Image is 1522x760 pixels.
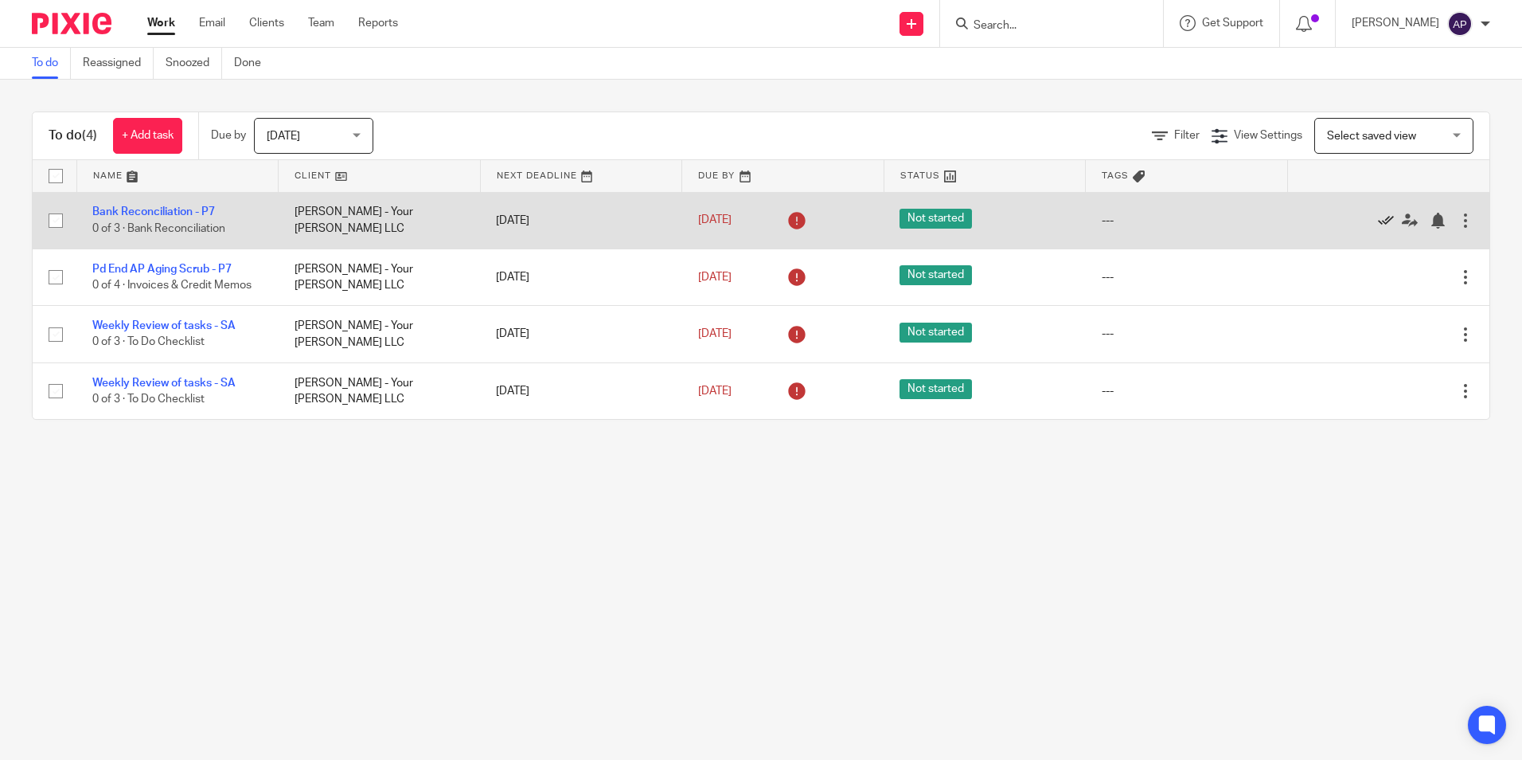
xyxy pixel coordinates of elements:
[1102,326,1272,342] div: ---
[92,320,236,331] a: Weekly Review of tasks - SA
[32,48,71,79] a: To do
[32,13,111,34] img: Pixie
[1102,269,1272,285] div: ---
[1202,18,1263,29] span: Get Support
[698,386,732,397] span: [DATE]
[1327,131,1416,142] span: Select saved view
[1234,130,1302,141] span: View Settings
[279,362,481,419] td: [PERSON_NAME] - Your [PERSON_NAME] LLC
[92,223,225,234] span: 0 of 3 · Bank Reconciliation
[92,206,215,217] a: Bank Reconciliation - P7
[480,192,682,249] td: [DATE]
[698,328,732,339] span: [DATE]
[1378,213,1402,229] a: Mark as done
[972,19,1115,33] input: Search
[147,15,175,31] a: Work
[698,272,732,283] span: [DATE]
[480,362,682,419] td: [DATE]
[308,15,334,31] a: Team
[900,379,972,399] span: Not started
[49,127,97,144] h1: To do
[1352,15,1439,31] p: [PERSON_NAME]
[480,249,682,305] td: [DATE]
[1102,171,1129,180] span: Tags
[92,337,205,348] span: 0 of 3 · To Do Checklist
[199,15,225,31] a: Email
[234,48,273,79] a: Done
[358,15,398,31] a: Reports
[92,394,205,405] span: 0 of 3 · To Do Checklist
[92,264,232,275] a: Pd End AP Aging Scrub - P7
[92,378,236,389] a: Weekly Review of tasks - SA
[900,265,972,285] span: Not started
[480,306,682,362] td: [DATE]
[698,215,732,226] span: [DATE]
[279,306,481,362] td: [PERSON_NAME] - Your [PERSON_NAME] LLC
[166,48,222,79] a: Snoozed
[92,280,252,291] span: 0 of 4 · Invoices & Credit Memos
[267,131,300,142] span: [DATE]
[279,192,481,249] td: [PERSON_NAME] - Your [PERSON_NAME] LLC
[82,129,97,142] span: (4)
[279,249,481,305] td: [PERSON_NAME] - Your [PERSON_NAME] LLC
[113,118,182,154] a: + Add task
[900,323,972,343] span: Not started
[249,15,284,31] a: Clients
[211,127,246,143] p: Due by
[1174,130,1200,141] span: Filter
[1447,11,1473,37] img: svg%3E
[83,48,154,79] a: Reassigned
[900,209,972,229] span: Not started
[1102,383,1272,399] div: ---
[1102,213,1272,229] div: ---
